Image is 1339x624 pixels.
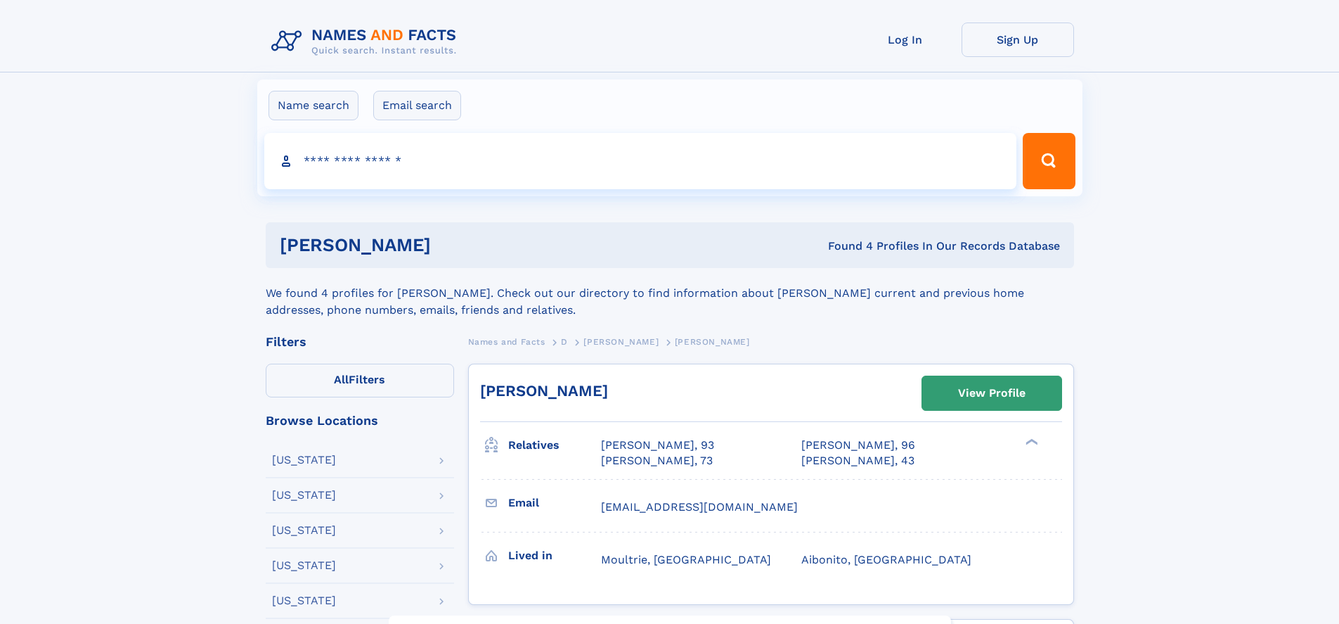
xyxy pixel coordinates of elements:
div: View Profile [958,377,1026,409]
span: D [561,337,568,347]
div: [US_STATE] [272,595,336,606]
label: Email search [373,91,461,120]
a: Sign Up [962,23,1074,57]
div: We found 4 profiles for [PERSON_NAME]. Check out our directory to find information about [PERSON_... [266,268,1074,319]
h3: Relatives [508,433,601,457]
span: Aibonito, [GEOGRAPHIC_DATA] [801,553,971,566]
a: [PERSON_NAME] [480,382,608,400]
div: [US_STATE] [272,525,336,536]
a: [PERSON_NAME] [583,333,659,350]
a: [PERSON_NAME], 73 [601,453,713,469]
span: [EMAIL_ADDRESS][DOMAIN_NAME] [601,500,798,514]
div: Filters [266,336,454,348]
span: [PERSON_NAME] [675,337,750,347]
button: Search Button [1023,133,1075,189]
a: D [561,333,568,350]
div: Found 4 Profiles In Our Records Database [629,238,1060,254]
h1: [PERSON_NAME] [280,236,630,254]
img: Logo Names and Facts [266,23,468,61]
span: All [334,373,349,386]
a: [PERSON_NAME], 96 [801,438,915,453]
a: [PERSON_NAME], 43 [801,453,914,469]
h3: Email [508,491,601,515]
div: [US_STATE] [272,454,336,466]
h3: Lived in [508,544,601,568]
label: Name search [269,91,358,120]
a: Log In [849,23,962,57]
a: [PERSON_NAME], 93 [601,438,714,453]
a: Names and Facts [468,333,545,350]
span: Moultrie, [GEOGRAPHIC_DATA] [601,553,771,566]
a: View Profile [922,376,1061,410]
label: Filters [266,364,454,397]
span: [PERSON_NAME] [583,337,659,347]
div: ❯ [1022,438,1039,447]
div: [US_STATE] [272,560,336,571]
div: Browse Locations [266,414,454,427]
div: [US_STATE] [272,490,336,501]
input: search input [264,133,1017,189]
